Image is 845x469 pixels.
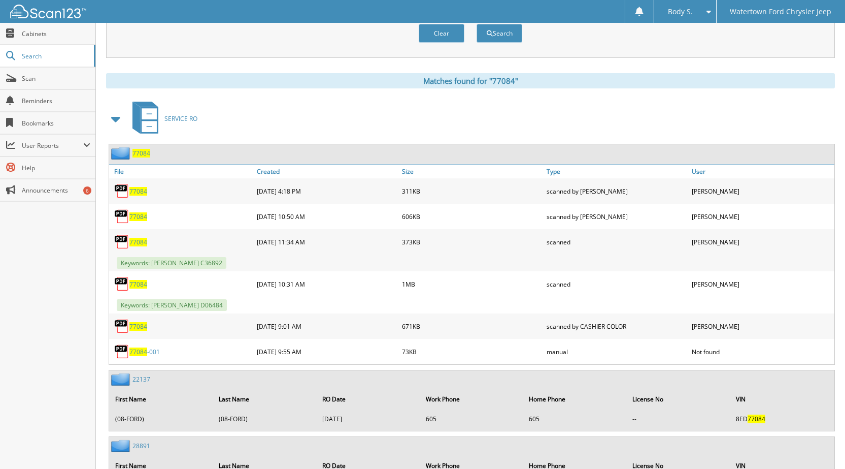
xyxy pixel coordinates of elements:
div: [PERSON_NAME] [689,232,834,252]
img: PDF.png [114,344,129,359]
span: Watertown Ford Chrysler Jeep [730,9,831,15]
td: -- [627,411,730,427]
div: [DATE] 11:34 AM [254,232,399,252]
div: 73KB [399,341,545,362]
img: folder2.png [111,147,132,160]
iframe: Chat Widget [794,420,845,469]
div: [DATE] 4:18 PM [254,181,399,201]
div: Matches found for "77084" [106,73,835,88]
img: PDF.png [114,276,129,292]
div: manual [544,341,689,362]
span: Cabinets [22,29,90,38]
div: 671KB [399,316,545,336]
th: Last Name [214,389,316,410]
div: scanned [544,232,689,252]
span: Help [22,164,90,172]
span: SERVICE RO [164,114,197,123]
div: scanned by CASHIER COLOR [544,316,689,336]
img: PDF.png [114,209,129,224]
img: PDF.png [114,183,129,199]
div: scanned by [PERSON_NAME] [544,181,689,201]
a: Created [254,165,399,178]
th: VIN [731,389,833,410]
a: Type [544,165,689,178]
div: 1MB [399,274,545,294]
a: 77084 [129,187,147,196]
img: scan123-logo-white.svg [10,5,86,18]
img: PDF.png [114,319,129,334]
th: First Name [110,389,213,410]
div: 606KB [399,206,545,227]
div: scanned by [PERSON_NAME] [544,206,689,227]
div: 311KB [399,181,545,201]
td: 605 [421,411,523,427]
a: 77084 [129,280,147,289]
button: Clear [419,24,464,43]
td: (08-FORD) [110,411,213,427]
a: 77084 [129,238,147,246]
span: 77084 [129,348,147,356]
a: SERVICE RO [126,99,197,139]
div: [PERSON_NAME] [689,206,834,227]
th: Home Phone [524,389,626,410]
th: License No [627,389,730,410]
a: 77084 [129,322,147,331]
a: User [689,165,834,178]
div: [DATE] 9:01 AM [254,316,399,336]
a: 77084 [132,149,150,158]
span: Announcements [22,186,90,195]
span: Keywords: [PERSON_NAME] C36892 [117,257,226,269]
img: PDF.png [114,234,129,249]
img: folder2.png [111,440,132,452]
div: [DATE] 9:55 AM [254,341,399,362]
div: 373KB [399,232,545,252]
button: Search [477,24,522,43]
div: scanned [544,274,689,294]
a: 77084 [129,212,147,221]
a: 77084-001 [129,348,160,356]
div: Not found [689,341,834,362]
span: 77084 [748,415,765,423]
span: User Reports [22,141,83,150]
th: Work Phone [421,389,523,410]
span: Search [22,52,89,60]
span: Scan [22,74,90,83]
th: RO Date [317,389,420,410]
a: File [109,165,254,178]
div: [PERSON_NAME] [689,274,834,294]
a: Size [399,165,545,178]
span: Keywords: [PERSON_NAME] D06484 [117,299,227,311]
td: 605 [524,411,626,427]
span: Body S. [668,9,693,15]
a: 22137 [132,375,150,384]
div: [PERSON_NAME] [689,181,834,201]
div: 6 [83,186,91,195]
td: 8ED [731,411,833,427]
span: Bookmarks [22,119,90,128]
div: [DATE] 10:50 AM [254,206,399,227]
div: [DATE] 10:31 AM [254,274,399,294]
a: 28891 [132,442,150,450]
span: Reminders [22,97,90,105]
td: (08-FORD) [214,411,316,427]
div: [PERSON_NAME] [689,316,834,336]
img: folder2.png [111,373,132,386]
td: [DATE] [317,411,420,427]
